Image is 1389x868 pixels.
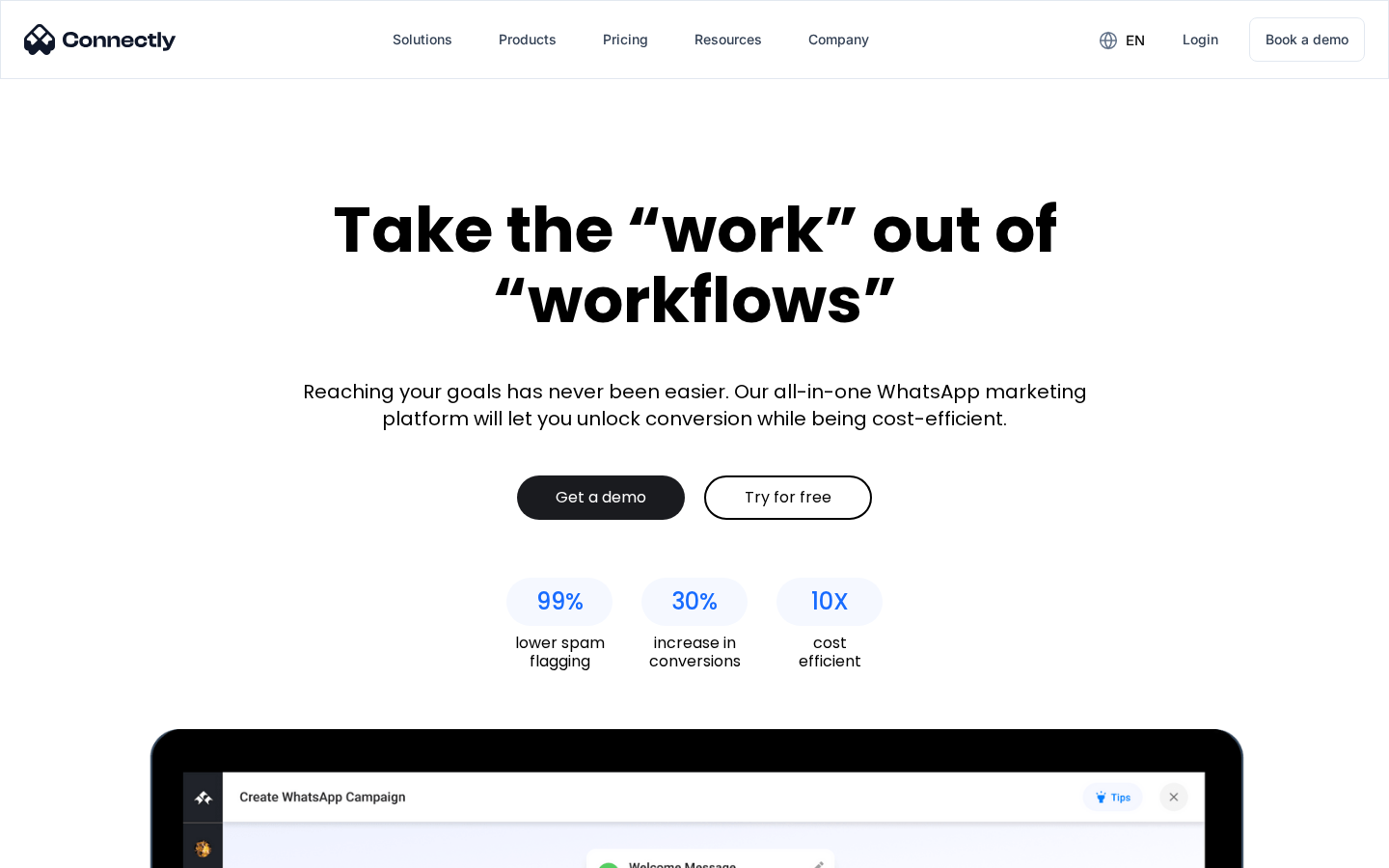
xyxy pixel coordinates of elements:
[1084,25,1159,54] div: en
[506,634,613,670] div: lower spam flagging
[536,588,584,615] div: 99%
[19,834,116,861] aside: Language selected: English
[793,16,885,63] div: Company
[1249,17,1365,62] a: Book a demo
[1126,27,1145,54] div: en
[1167,16,1234,63] a: Login
[704,475,872,520] a: Try for free
[499,26,557,53] div: Products
[587,16,664,63] a: Pricing
[556,488,646,507] div: Get a demo
[483,16,572,63] div: Products
[377,16,468,63] div: Solutions
[776,634,883,670] div: cost efficient
[671,588,718,615] div: 30%
[39,834,116,861] ul: Language list
[694,26,762,53] div: Resources
[24,24,177,55] img: Connectly Logo
[603,26,648,53] div: Pricing
[289,378,1100,432] div: Reaching your goals has never been easier. Our all-in-one WhatsApp marketing platform will let yo...
[1183,26,1218,53] div: Login
[517,475,685,520] a: Get a demo
[811,588,849,615] div: 10X
[679,16,777,63] div: Resources
[641,634,748,670] div: increase in conversions
[808,26,869,53] div: Company
[393,26,452,53] div: Solutions
[260,195,1129,335] div: Take the “work” out of “workflows”
[745,488,831,507] div: Try for free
